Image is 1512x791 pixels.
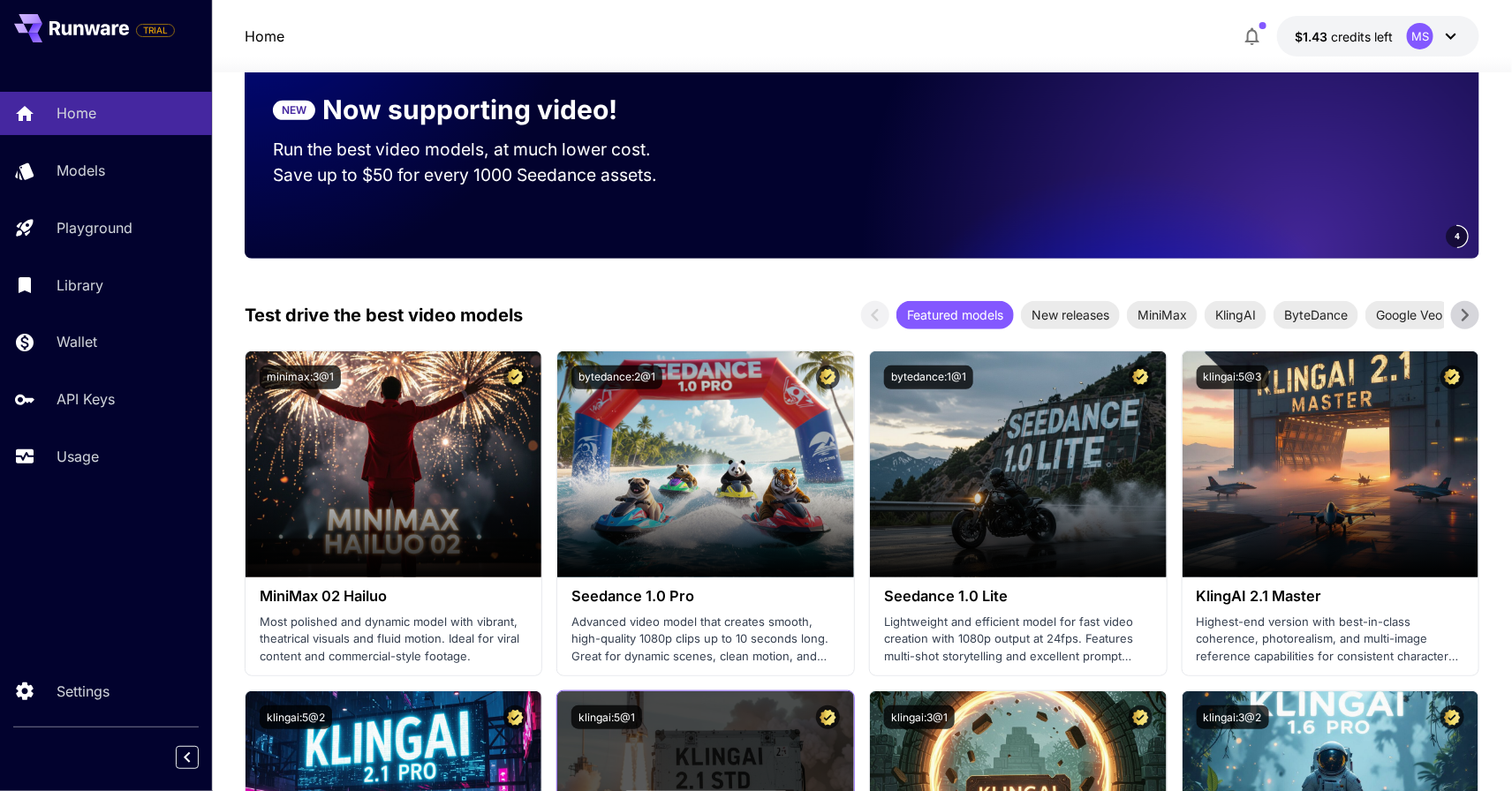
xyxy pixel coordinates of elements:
[1295,27,1393,46] div: $1.4272
[322,90,617,130] p: Now supporting video!
[260,705,332,729] button: klingai:5@2
[816,365,840,389] button: Certified Model – Vetted for best performance and includes a commercial license.
[57,681,110,702] p: Settings
[503,365,527,389] button: Certified Model – Vetted for best performance and includes a commercial license.
[1295,29,1331,44] span: $1.43
[273,162,684,188] p: Save up to $50 for every 1000 Seedance assets.
[273,137,684,162] p: Run the best video models, at much lower cost.
[1129,365,1153,389] button: Certified Model – Vetted for best performance and includes a commercial license.
[1365,305,1453,324] span: Google Veo
[136,19,175,41] span: Add your payment card to enable full platform functionality.
[260,614,528,666] p: Most polished and dynamic model with vibrant, theatrical visuals and fluid motion. Ideal for vira...
[816,705,840,729] button: Certified Model – Vetted for best performance and includes a commercial license.
[245,26,284,47] nav: breadcrumb
[884,588,1153,605] h3: Seedance 1.0 Lite
[1365,301,1453,329] div: Google Veo
[1197,365,1269,389] button: klingai:5@3
[884,705,955,729] button: klingai:3@1
[260,588,528,605] h3: MiniMax 02 Hailuo
[137,24,174,37] span: TRIAL
[189,742,212,773] div: Collapse sidebar
[1197,588,1465,605] h3: KlingAI 2.1 Master
[884,365,973,389] button: bytedance:1@1
[1183,351,1479,577] img: alt
[1277,16,1479,56] button: $1.4272MS
[245,26,284,47] a: Home
[282,102,306,118] p: NEW
[571,614,840,666] p: Advanced video model that creates smooth, high-quality 1080p clips up to 10 seconds long. Great f...
[57,160,105,181] p: Models
[870,351,1167,577] img: alt
[1274,305,1358,324] span: ByteDance
[1331,29,1393,44] span: credits left
[245,302,523,328] p: Test drive the best video models
[1274,301,1358,329] div: ByteDance
[1127,301,1198,329] div: MiniMax
[176,746,199,769] button: Collapse sidebar
[571,588,840,605] h3: Seedance 1.0 Pro
[1407,23,1433,49] div: MS
[57,275,103,296] p: Library
[1440,705,1464,729] button: Certified Model – Vetted for best performance and includes a commercial license.
[896,305,1014,324] span: Featured models
[1127,305,1198,324] span: MiniMax
[1021,305,1120,324] span: New releases
[1205,301,1266,329] div: KlingAI
[1021,301,1120,329] div: New releases
[1129,705,1153,729] button: Certified Model – Vetted for best performance and includes a commercial license.
[57,446,99,467] p: Usage
[57,102,96,124] p: Home
[557,351,854,577] img: alt
[57,388,115,410] p: API Keys
[1197,614,1465,666] p: Highest-end version with best-in-class coherence, photorealism, and multi-image reference capabil...
[57,217,132,238] p: Playground
[896,301,1014,329] div: Featured models
[260,365,341,389] button: minimax:3@1
[571,705,642,729] button: klingai:5@1
[1440,365,1464,389] button: Certified Model – Vetted for best performance and includes a commercial license.
[884,614,1153,666] p: Lightweight and efficient model for fast video creation with 1080p output at 24fps. Features mult...
[503,705,527,729] button: Certified Model – Vetted for best performance and includes a commercial license.
[1455,230,1460,243] span: 4
[1197,705,1269,729] button: klingai:3@2
[246,351,542,577] img: alt
[1205,305,1266,324] span: KlingAI
[571,365,662,389] button: bytedance:2@1
[57,331,97,352] p: Wallet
